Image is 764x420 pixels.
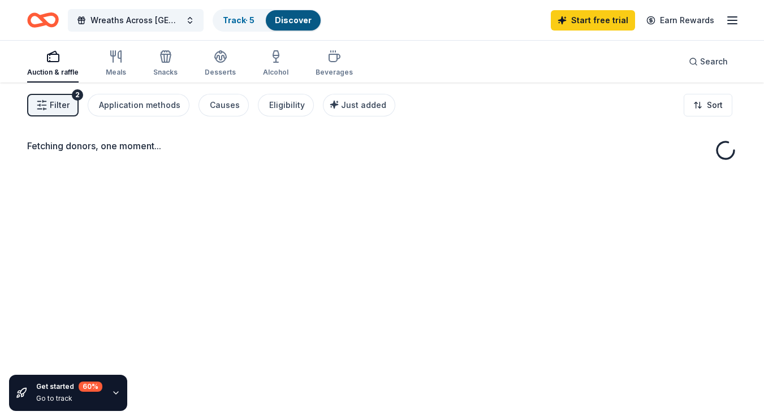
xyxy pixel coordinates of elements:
[210,98,240,112] div: Causes
[36,382,102,392] div: Get started
[27,94,79,116] button: Filter2
[341,100,386,110] span: Just added
[269,98,305,112] div: Eligibility
[68,9,204,32] button: Wreaths Across [GEOGRAPHIC_DATA]: [GEOGRAPHIC_DATA] - American Heritage Girls OH3210
[27,68,79,77] div: Auction & raffle
[36,394,102,403] div: Go to track
[153,45,178,83] button: Snacks
[27,139,737,153] div: Fetching donors, one moment...
[99,98,180,112] div: Application methods
[316,45,353,83] button: Beverages
[707,98,723,112] span: Sort
[680,50,737,73] button: Search
[551,10,635,31] a: Start free trial
[275,15,312,25] a: Discover
[72,89,83,101] div: 2
[198,94,249,116] button: Causes
[323,94,395,116] button: Just added
[153,68,178,77] div: Snacks
[106,68,126,77] div: Meals
[90,14,181,27] span: Wreaths Across [GEOGRAPHIC_DATA]: [GEOGRAPHIC_DATA] - American Heritage Girls OH3210
[27,7,59,33] a: Home
[205,68,236,77] div: Desserts
[213,9,322,32] button: Track· 5Discover
[27,45,79,83] button: Auction & raffle
[205,45,236,83] button: Desserts
[223,15,254,25] a: Track· 5
[258,94,314,116] button: Eligibility
[700,55,728,68] span: Search
[106,45,126,83] button: Meals
[79,382,102,392] div: 60 %
[316,68,353,77] div: Beverages
[50,98,70,112] span: Filter
[684,94,732,116] button: Sort
[88,94,189,116] button: Application methods
[263,45,288,83] button: Alcohol
[263,68,288,77] div: Alcohol
[640,10,721,31] a: Earn Rewards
